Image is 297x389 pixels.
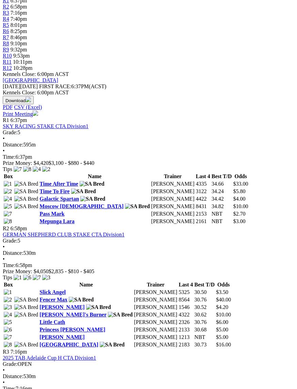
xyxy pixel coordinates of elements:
[4,282,13,287] span: Box
[39,297,67,302] a: Fencer Max
[14,196,38,202] img: SA Bred
[3,16,9,22] span: R4
[134,289,178,296] td: [PERSON_NAME]
[4,334,12,340] img: 7
[194,304,215,311] td: 30.52
[3,129,294,136] div: 5
[3,373,23,379] span: Distance:
[33,275,41,281] img: 7
[194,296,215,303] td: 30.76
[178,319,193,326] td: 2326
[11,10,27,16] span: 7:16pm
[39,83,106,89] span: 6:37PM(ACST)
[39,281,133,288] th: Name
[23,275,31,281] img: 6
[3,148,5,154] span: •
[3,129,18,135] span: Grade:
[13,53,30,59] span: 9:53pm
[3,349,9,355] span: R3
[178,311,193,318] td: 4322
[151,196,195,202] td: [PERSON_NAME]
[151,188,195,195] td: [PERSON_NAME]
[233,218,245,224] span: $3.00
[26,97,31,102] img: download.svg
[39,218,75,224] a: Mepunga Lara
[4,304,12,310] img: 3
[3,104,294,110] div: Download
[233,181,248,187] span: $33.00
[14,203,38,209] img: SA Bred
[3,104,13,110] a: PDF
[3,244,5,250] span: •
[3,361,294,367] div: OPEN
[134,319,178,326] td: [PERSON_NAME]
[3,4,9,10] span: R2
[194,289,215,296] td: 30.50
[4,188,12,194] img: 2
[211,196,232,202] td: 34.42
[3,59,12,65] a: R11
[3,123,88,129] a: SKY RACING STAKE CTA Division1
[216,342,231,347] span: $16.00
[3,166,12,172] span: Tips
[13,65,33,71] span: 10:28pm
[178,326,193,333] td: 2133
[211,203,232,210] td: 34.82
[39,327,105,332] a: Princess [PERSON_NAME]
[14,342,38,348] img: SA Bred
[3,379,5,385] span: •
[151,181,195,187] td: [PERSON_NAME]
[39,304,84,310] a: [PERSON_NAME]
[195,181,210,187] td: 4335
[233,173,248,180] th: Odds
[39,342,98,347] a: [GEOGRAPHIC_DATA]
[13,59,32,65] span: 10:11pm
[11,117,27,123] span: 6:37pm
[11,34,27,40] span: 8:46pm
[11,225,27,231] span: 6:58pm
[80,181,104,187] img: SA Bred
[69,297,94,303] img: SA Bred
[3,41,9,46] a: R8
[80,196,105,202] img: SA Bred
[233,203,248,209] span: $10.00
[3,256,5,262] span: •
[108,312,133,318] img: SA Bred
[134,311,178,318] td: [PERSON_NAME]
[233,196,245,202] span: $4.00
[39,211,64,217] a: Pass Mark
[39,334,84,340] a: [PERSON_NAME]
[3,77,58,83] a: [GEOGRAPHIC_DATA]
[3,22,9,28] span: R5
[100,342,125,348] img: SA Bred
[3,83,20,89] span: [DATE]
[195,211,210,217] td: 2153
[3,238,294,244] div: 5
[3,142,23,147] span: Distance:
[4,218,12,224] img: 8
[3,268,294,275] div: Prize Money: $4,050
[39,289,66,295] a: Slick Angel
[233,211,245,217] span: $2.70
[3,117,9,123] span: R1
[11,47,27,52] span: 9:32pm
[151,218,195,225] td: [PERSON_NAME]
[4,342,12,348] img: 8
[4,181,12,187] img: 1
[3,232,125,237] a: GERMAN SHEPHERD CLUB STAKE CTA Division1
[4,327,12,333] img: 6
[39,188,69,194] a: Time To Fire
[178,341,193,348] td: 2183
[216,297,231,302] span: $40.00
[211,173,232,180] th: Best T/D
[4,173,13,179] span: Box
[4,203,12,209] img: 5
[211,211,232,217] td: NBT
[14,304,38,310] img: SA Bred
[39,173,150,180] th: Name
[151,211,195,217] td: [PERSON_NAME]
[39,196,79,202] a: Galactic Spartan
[3,96,34,104] button: Download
